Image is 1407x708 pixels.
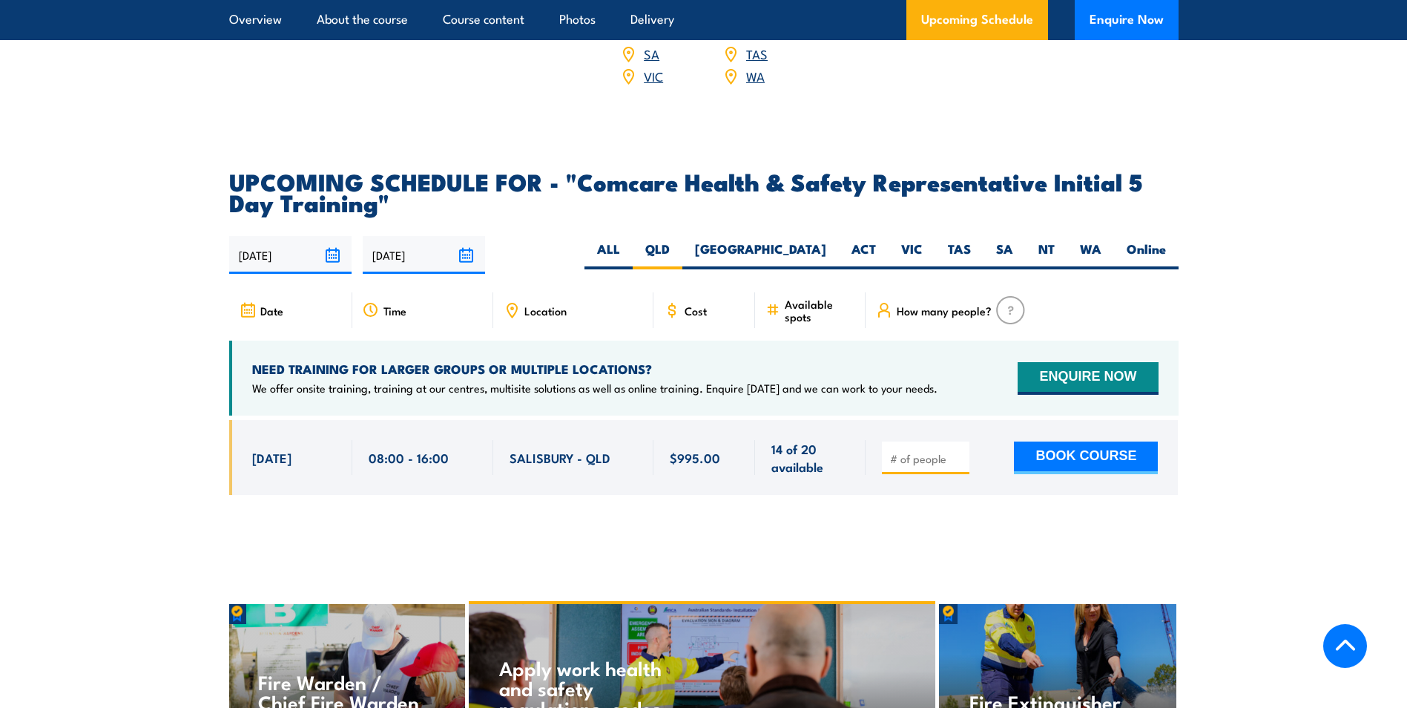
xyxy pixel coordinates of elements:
input: From date [229,236,352,274]
h2: UPCOMING SCHEDULE FOR - "Comcare Health & Safety Representative Initial 5 Day Training" [229,171,1179,212]
p: We offer onsite training, training at our centres, multisite solutions as well as online training... [252,381,938,396]
span: Available spots [785,298,855,323]
span: Date [260,304,283,317]
label: WA [1067,240,1114,269]
span: $995.00 [670,449,720,466]
label: [GEOGRAPHIC_DATA] [682,240,839,269]
a: WA [746,67,765,85]
input: To date [363,236,485,274]
span: How many people? [897,304,992,317]
label: ACT [839,240,889,269]
label: Online [1114,240,1179,269]
input: # of people [890,451,964,466]
span: Cost [685,304,707,317]
button: BOOK COURSE [1014,442,1158,474]
span: Location [524,304,567,317]
label: ALL [584,240,633,269]
span: Time [383,304,406,317]
label: QLD [633,240,682,269]
label: NT [1026,240,1067,269]
a: VIC [644,67,663,85]
span: [DATE] [252,449,291,466]
h4: NEED TRAINING FOR LARGER GROUPS OR MULTIPLE LOCATIONS? [252,361,938,377]
button: ENQUIRE NOW [1018,362,1158,395]
label: TAS [935,240,983,269]
a: TAS [746,45,768,62]
label: SA [983,240,1026,269]
label: VIC [889,240,935,269]
span: 14 of 20 available [771,440,849,475]
span: 08:00 - 16:00 [369,449,449,466]
span: SALISBURY - QLD [510,449,610,466]
a: SA [644,45,659,62]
